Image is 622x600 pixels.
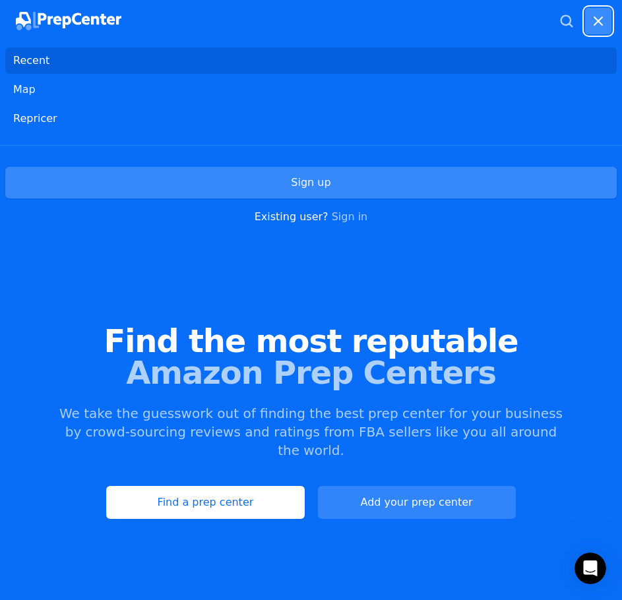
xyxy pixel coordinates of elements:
button: Emoji picker [20,421,31,432]
img: PrepCenter [16,12,121,30]
p: Under 10 minutes [111,16,189,30]
div: Aura says… [11,76,253,270]
a: Map [5,76,617,103]
img: Profile image for Finn [75,7,96,28]
button: Start recording [84,421,94,432]
a: Start Free Trial [21,214,88,224]
b: 🚀 [88,214,99,224]
p: We take the guesswork out of finding the best prep center for your business by crowd-sourcing rev... [58,404,565,460]
iframe: Intercom live chat [575,553,606,584]
span: Find the most reputable [16,325,606,357]
a: Repricer [5,105,617,132]
h1: Aura [101,7,125,16]
button: Send a message… [226,416,247,437]
textarea: Message… [11,394,253,416]
button: Gif picker [42,421,52,432]
a: Recent [5,47,617,74]
a: Early Stage Program [21,175,180,198]
div: Hey there 😀 Did you know that [PERSON_NAME] offers the most features and performance for the cost... [11,76,216,241]
div: Hey there 😀 Did you know that [PERSON_NAME] offers the most features and performance for the cost... [21,84,206,226]
button: Upload attachment [63,421,73,432]
button: Home [206,5,232,30]
a: Add your prep center [318,486,516,519]
button: go back [9,5,34,30]
img: Profile image for Casey [38,7,59,28]
div: Aura • Just now [21,243,84,251]
a: Sign in [332,210,368,223]
a: Sign up [5,167,617,198]
span: Amazon Prep Centers [16,357,606,388]
div: Close [232,5,255,29]
img: Profile image for Dillon [56,7,77,28]
a: Find a prep center [106,486,304,519]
